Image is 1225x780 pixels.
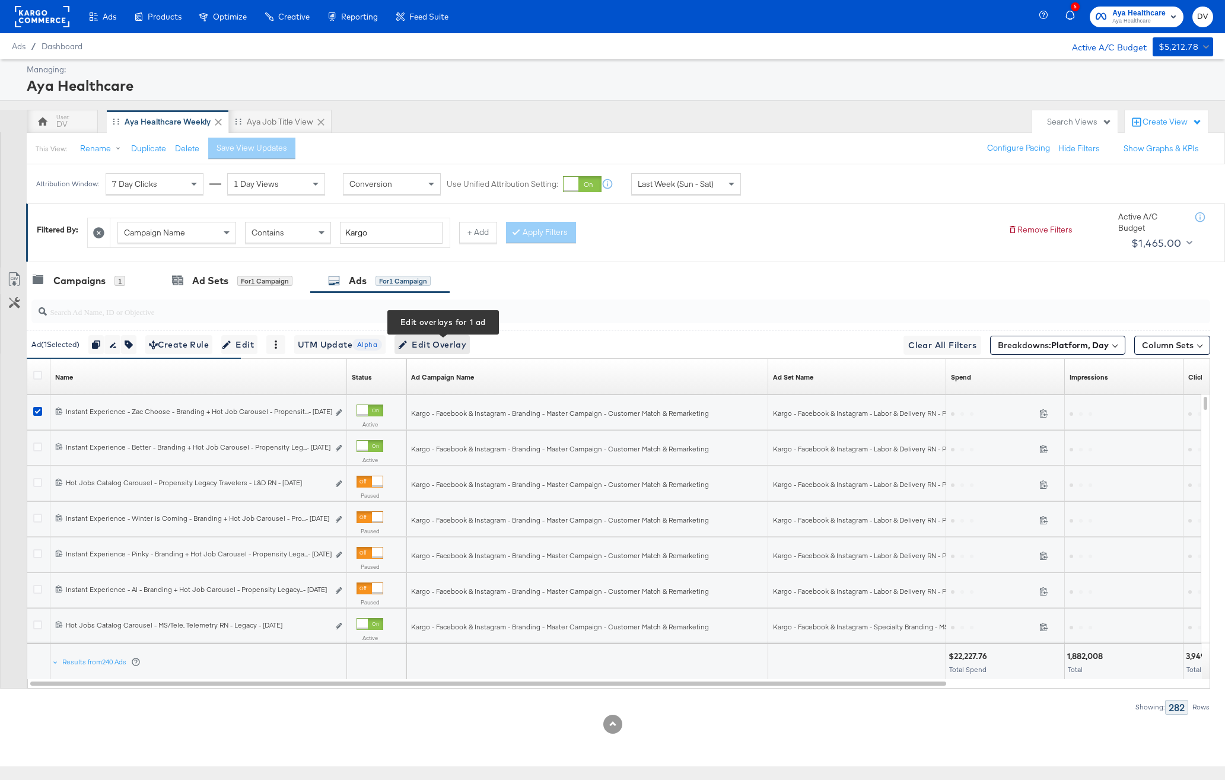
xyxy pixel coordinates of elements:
[1143,116,1202,128] div: Create View
[1070,373,1108,382] div: Impressions
[357,456,383,464] label: Active
[42,42,82,51] a: Dashboard
[235,118,241,125] div: Drag to reorder tab
[411,587,709,596] span: Kargo - Facebook & Instagram - Branding - Master Campaign - Customer Match & Remarketing
[47,295,1102,319] input: Search Ad Name, ID or Objective
[66,478,329,488] div: Hot Jobs Catalog Carousel - Propensity Legacy Travelers - L&D RN - [DATE]
[1197,10,1208,24] span: DV
[103,12,116,21] span: Ads
[36,180,100,188] div: Attribution Window:
[62,657,141,667] div: Results from 240 Ads
[1131,234,1182,252] div: $1,465.00
[411,515,709,524] span: Kargo - Facebook & Instagram - Branding - Master Campaign - Customer Match & Remarketing
[357,598,383,606] label: Paused
[294,335,386,354] button: UTM UpdateAlpha
[1112,17,1166,26] span: Aya Healthcare
[213,12,247,21] span: Optimize
[1165,700,1188,715] div: 282
[237,276,292,286] div: for 1 Campaign
[352,373,372,382] a: Shows the current state of your Ad.
[112,179,157,189] span: 7 Day Clicks
[175,143,199,154] button: Delete
[357,421,383,428] label: Active
[979,138,1058,159] button: Configure Pacing
[66,407,329,416] div: Instant Experience - Zac Choose - Branding + Hot Job Carousel - Propensit...- [DATE]
[145,335,212,354] button: Create Rule
[66,549,329,559] div: Instant Experience - Pinky - Branding + Hot Job Carousel - Propensity Lega...- [DATE]
[908,338,976,353] span: Clear All Filters
[341,12,378,21] span: Reporting
[234,179,279,189] span: 1 Day Views
[411,373,474,382] div: Ad Campaign Name
[773,444,1081,453] span: Kargo - Facebook & Instagram - Labor & Delivery RN - Propensity Legacy Travelers - Unique Reach
[55,373,73,382] a: Ad Name.
[27,64,1210,75] div: Managing:
[53,644,143,680] div: Results from240 Ads
[411,373,474,382] a: Name of Campaign this Ad belongs to.
[949,665,987,674] span: Total Spend
[903,336,981,355] button: Clear All Filters
[773,551,1081,560] span: Kargo - Facebook & Instagram - Labor & Delivery RN - Propensity Legacy Travelers - Unique Reach
[773,587,1081,596] span: Kargo - Facebook & Instagram - Labor & Delivery RN - Propensity Legacy Travelers - Unique Reach
[773,373,813,382] div: Ad Set Name
[376,276,431,286] div: for 1 Campaign
[357,492,383,499] label: Paused
[1112,7,1166,20] span: Aya Healthcare
[1192,7,1213,27] button: DV
[36,144,67,154] div: This View:
[298,338,382,352] span: UTM Update
[149,338,209,352] span: Create Rule
[26,42,42,51] span: /
[352,339,382,351] span: Alpha
[773,409,1081,418] span: Kargo - Facebook & Instagram - Labor & Delivery RN - Propensity Legacy Travelers - Unique Reach
[951,373,971,382] div: Spend
[1135,703,1165,711] div: Showing:
[411,480,709,489] span: Kargo - Facebook & Instagram - Branding - Master Campaign - Customer Match & Remarketing
[357,634,383,642] label: Active
[773,480,1081,489] span: Kargo - Facebook & Instagram - Labor & Delivery RN - Propensity Legacy Travelers - Unique Reach
[1071,2,1080,11] div: 5
[340,222,443,244] input: Enter a search term
[773,515,1081,524] span: Kargo - Facebook & Instagram - Labor & Delivery RN - Propensity Legacy Travelers - Unique Reach
[1134,336,1210,355] button: Column Sets
[998,339,1109,351] span: Breakdowns:
[72,138,133,160] button: Rename
[990,336,1125,355] button: Breakdowns:Platform, Day
[221,335,257,354] button: Edit
[192,274,228,288] div: Ad Sets
[114,276,125,286] div: 1
[773,622,1107,631] span: Kargo - Facebook & Instagram - Specialty Branding - MS/Tele, Telemetry RN - Legacy Initiative - L...
[1192,703,1210,711] div: Rows
[357,527,383,535] label: Paused
[398,338,466,352] span: Edit Overlay
[459,222,497,243] button: + Add
[131,143,166,154] button: Duplicate
[447,179,558,190] label: Use Unified Attribution Setting:
[1127,234,1195,253] button: $1,465.00
[357,563,383,571] label: Paused
[1186,665,1201,674] span: Total
[125,116,211,128] div: Aya Healthcare Weekly
[148,12,182,21] span: Products
[1153,37,1213,56] button: $5,212.78
[1159,40,1199,55] div: $5,212.78
[1067,651,1106,662] div: 1,882,008
[56,119,68,130] div: DV
[37,224,78,235] div: Filtered By:
[949,651,991,662] div: $22,227.76
[409,12,448,21] span: Feed Suite
[66,620,329,630] div: Hot Jobs Catalog Carousel - MS/Tele, Telemetry RN - Legacy - [DATE]
[1186,651,1209,662] div: 3,949
[1008,224,1073,235] button: Remove Filters
[225,338,254,352] span: Edit
[66,514,329,523] div: Instant Experience - Winter is Coming - Branding + Hot Job Carousel - Pro...- [DATE]
[411,622,709,631] span: Kargo - Facebook & Instagram - Branding - Master Campaign - Customer Match & Remarketing
[53,274,106,288] div: Campaigns
[31,339,79,350] div: Ad ( 1 Selected)
[352,373,372,382] div: Status
[252,227,284,238] span: Contains
[1059,37,1147,55] div: Active A/C Budget
[1051,340,1109,351] b: Platform, Day
[27,75,1210,95] div: Aya Healthcare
